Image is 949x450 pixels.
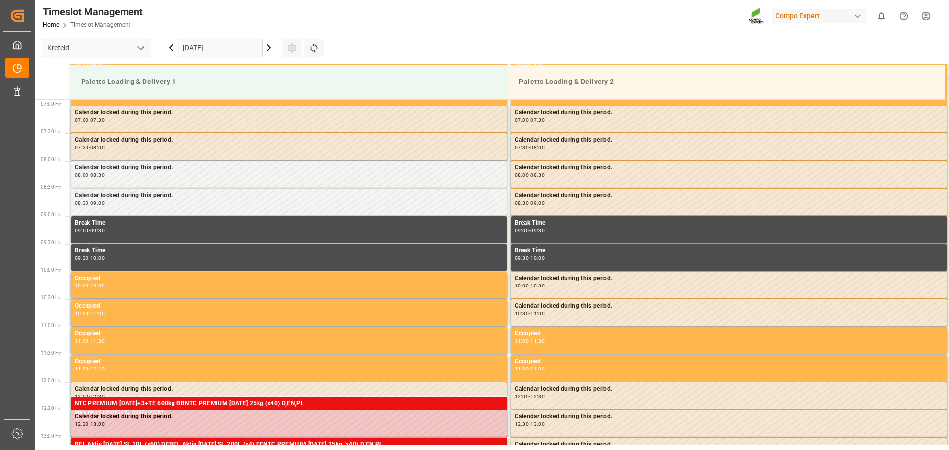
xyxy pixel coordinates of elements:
div: Paletts Loading & Delivery 2 [515,73,937,91]
button: Help Center [893,5,915,27]
div: 09:00 [515,228,529,233]
div: Occupied [75,357,503,367]
div: Calendar locked during this period. [515,301,943,311]
div: - [89,173,90,177]
div: 09:30 [530,228,545,233]
div: - [529,118,530,122]
div: 11:00 [515,339,529,343]
div: Calendar locked during this period. [75,163,503,173]
div: 08:00 [75,173,89,177]
div: Calendar locked during this period. [75,108,503,118]
div: - [89,145,90,150]
div: 10:30 [90,284,105,288]
div: 08:30 [75,201,89,205]
div: 10:30 [515,311,529,316]
span: 12:30 Hr [41,406,61,411]
div: - [529,201,530,205]
div: Calendar locked during this period. [515,412,943,422]
div: Break Time [515,246,943,256]
div: 08:00 [530,145,545,150]
span: 07:00 Hr [41,101,61,107]
div: 10:00 [75,284,89,288]
div: - [89,118,90,122]
div: - [89,339,90,343]
div: 12:00 [75,394,89,399]
div: Paletts Loading & Delivery 1 [77,73,499,91]
div: 10:30 [530,284,545,288]
div: 10:00 [90,256,105,260]
div: Calendar locked during this period. [75,412,503,422]
span: 10:00 Hr [41,267,61,273]
input: Type to search/select [42,39,151,57]
div: 11:00 [75,339,89,343]
div: 11:30 [75,367,89,371]
span: 11:00 Hr [41,323,61,328]
div: - [529,256,530,260]
div: - [529,367,530,371]
div: 07:30 [90,118,105,122]
div: 09:00 [90,201,105,205]
div: - [529,284,530,288]
div: - [89,284,90,288]
div: - [89,394,90,399]
button: show 0 new notifications [870,5,893,27]
div: Calendar locked during this period. [515,440,943,450]
div: Calendar locked during this period. [515,384,943,394]
div: 10:00 [515,284,529,288]
div: 10:30 [75,311,89,316]
span: 09:30 Hr [41,240,61,245]
div: 12:30 [515,422,529,426]
div: 13:00 [90,422,105,426]
div: 09:00 [530,201,545,205]
span: 10:30 Hr [41,295,61,300]
div: - [529,394,530,399]
button: Compo Expert [772,6,870,25]
div: BFL Aktiv [DATE] SL 10L (x60) DEBFL Aktiv [DATE] SL 200L (x4) DENTC PREMIUM [DATE] 25kg (x40) D,E... [75,440,503,450]
div: Calendar locked during this period. [515,108,943,118]
div: 21:00 [530,367,545,371]
div: Occupied [515,357,943,367]
span: 13:00 Hr [41,433,61,439]
div: 08:30 [90,173,105,177]
div: Calendar locked during this period. [515,135,943,145]
div: 07:30 [530,118,545,122]
div: 11:00 [530,311,545,316]
div: Break Time [75,218,503,228]
div: - [89,311,90,316]
div: Break Time [515,218,943,228]
div: Calendar locked during this period. [515,191,943,201]
div: Main ref : 6100002052, 2000000797 [75,409,503,417]
div: 07:00 [515,118,529,122]
div: 09:30 [515,256,529,260]
div: 08:00 [90,145,105,150]
div: 11:00 [90,311,105,316]
span: 12:00 Hr [41,378,61,383]
div: 12:00 [515,394,529,399]
div: Compo Expert [772,9,866,23]
div: 11:30 [515,367,529,371]
div: - [529,311,530,316]
div: 07:30 [75,145,89,150]
div: - [89,422,90,426]
div: - [529,422,530,426]
div: - [529,228,530,233]
div: NTC PREMIUM [DATE]+3+TE 600kg BBNTC PREMIUM [DATE] 25kg (x40) D,EN,PL [75,399,503,409]
div: - [89,256,90,260]
img: Screenshot%202023-09-29%20at%2010.02.21.png_1712312052.png [749,7,765,25]
span: 11:30 Hr [41,350,61,356]
div: 07:00 [75,118,89,122]
div: 12:30 [90,394,105,399]
div: 13:00 [530,422,545,426]
button: open menu [133,41,148,56]
span: 07:30 Hr [41,129,61,134]
input: DD.MM.YYYY [177,39,263,57]
div: - [89,201,90,205]
div: 07:30 [515,145,529,150]
div: 08:00 [515,173,529,177]
div: Occupied [75,329,503,339]
div: Calendar locked during this period. [515,163,943,173]
div: 11:30 [530,339,545,343]
div: Calendar locked during this period. [515,274,943,284]
div: 11:30 [90,339,105,343]
a: Home [43,21,59,28]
